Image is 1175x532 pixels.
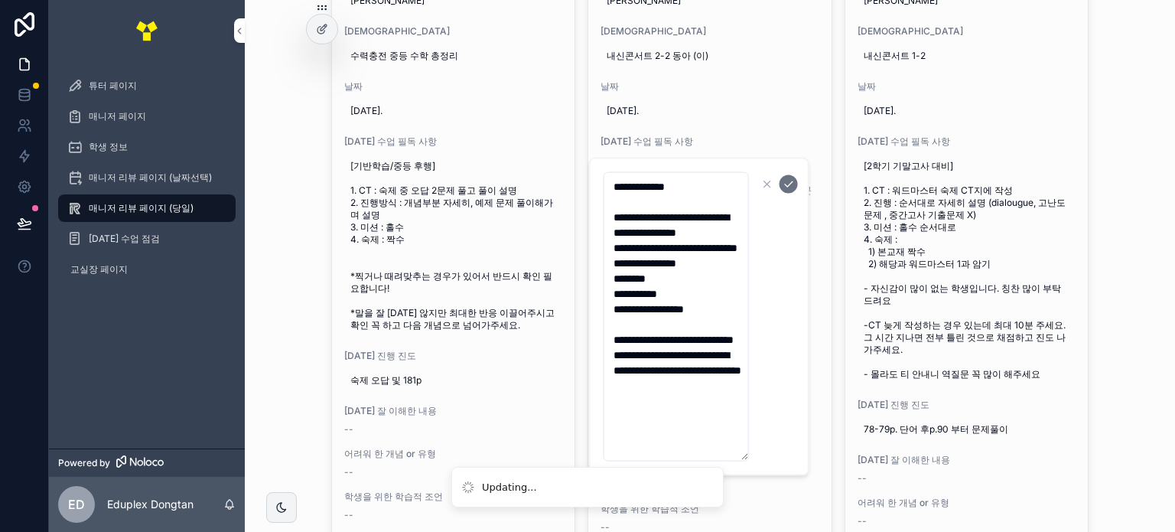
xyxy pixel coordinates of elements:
[344,80,563,93] span: 날짜
[858,25,1076,38] span: [DEMOGRAPHIC_DATA]
[344,25,563,38] span: [DEMOGRAPHIC_DATA]
[344,423,353,436] span: --
[68,495,85,514] span: ED
[89,141,128,153] span: 학생 정보
[864,423,1070,436] span: 78-79p. 단어 후p.90 부터 문제풀이
[864,105,1070,117] span: [DATE].
[482,480,537,495] div: Updating...
[89,202,194,214] span: 매니저 리뷰 페이지 (당일)
[344,466,353,478] span: --
[89,171,212,184] span: 매니저 리뷰 페이지 (날짜선택)
[601,80,819,93] span: 날짜
[350,105,557,117] span: [DATE].
[58,256,236,283] a: 교실장 페이지
[607,105,813,117] span: [DATE].
[70,263,128,276] span: 교실장 페이지
[858,135,1076,148] span: [DATE] 수업 필독 사항
[601,503,819,515] span: 학생을 위한 학습적 조언
[58,103,236,130] a: 매니저 페이지
[858,399,1076,411] span: [DATE] 진행 진도
[858,80,1076,93] span: 날짜
[344,491,563,503] span: 학생을 위한 학습적 조언
[135,18,159,43] img: App logo
[89,110,146,122] span: 매니저 페이지
[344,448,563,460] span: 어려워 한 개념 or 유형
[350,160,557,331] span: [기반학습/중등 후행] 1. CT : 숙제 중 오답 2문제 풀고 풀이 설명 2. 진행방식 : 개념부분 자세히, 예제 문제 풀이해가며 설명 3. 미션 : 홀수 4. 숙제 : 짝...
[89,233,160,245] span: [DATE] 수업 점검
[858,472,867,485] span: --
[344,350,563,362] span: [DATE] 진행 진도
[601,25,819,38] span: [DEMOGRAPHIC_DATA]
[350,50,557,62] span: 수력충전 중등 수학 총정리
[58,164,236,191] a: 매니저 리뷰 페이지 (날짜선택)
[58,457,110,469] span: Powered by
[858,454,1076,466] span: [DATE] 잘 이해한 내용
[58,194,236,222] a: 매니저 리뷰 페이지 (당일)
[107,497,194,512] p: Eduplex Dongtan
[89,80,137,92] span: 튜터 페이지
[344,135,563,148] span: [DATE] 수업 필독 사항
[864,50,1070,62] span: 내신콘서트 1-2
[350,374,557,387] span: 숙제 오답 및 181p
[864,160,1070,380] span: [2학기 기말고사 대비] 1. CT : 워드마스터 숙제 CT지에 작성 2. 진행 : 순서대로 자세히 설명 (dialougue, 고난도문제 , 중간고사 기출문제 X) 3. 미션...
[607,50,813,62] span: 내신콘서트 2-2 동아 (이)
[858,515,867,527] span: --
[58,225,236,253] a: [DATE] 수업 점검
[344,405,563,417] span: [DATE] 잘 이해한 내용
[858,497,1076,509] span: 어려워 한 개념 or 유형
[49,61,245,303] div: scrollable content
[601,135,819,148] span: [DATE] 수업 필독 사항
[58,133,236,161] a: 학생 정보
[58,72,236,100] a: 튜터 페이지
[344,509,353,521] span: --
[49,449,245,477] a: Powered by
